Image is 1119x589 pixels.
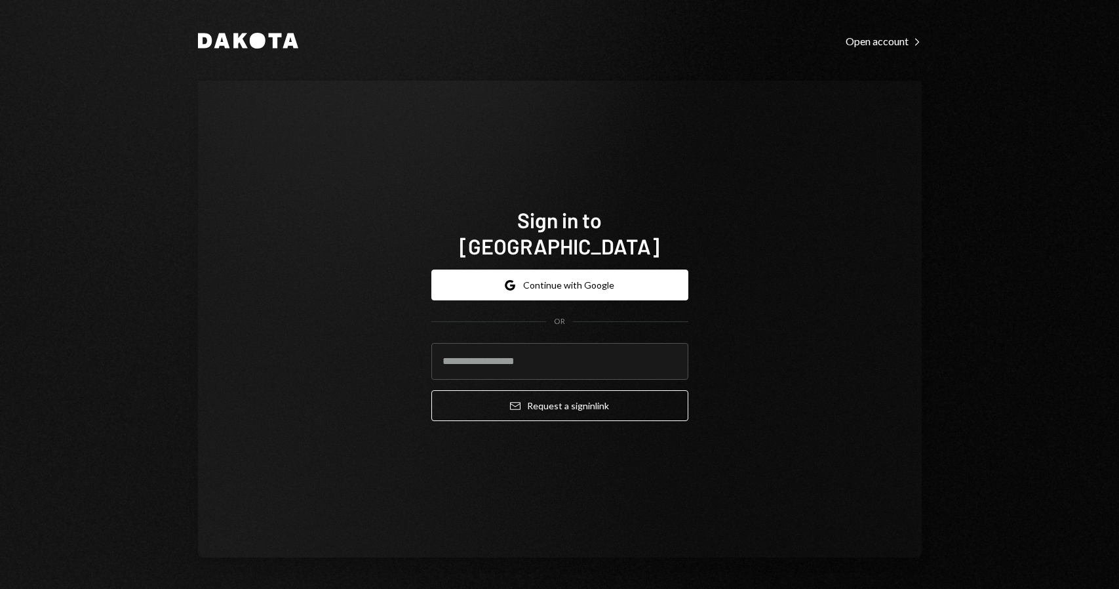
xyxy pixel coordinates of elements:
button: Continue with Google [431,270,688,300]
div: OR [554,316,565,327]
h1: Sign in to [GEOGRAPHIC_DATA] [431,207,688,259]
a: Open account [846,33,922,48]
div: Open account [846,35,922,48]
button: Request a signinlink [431,390,688,421]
